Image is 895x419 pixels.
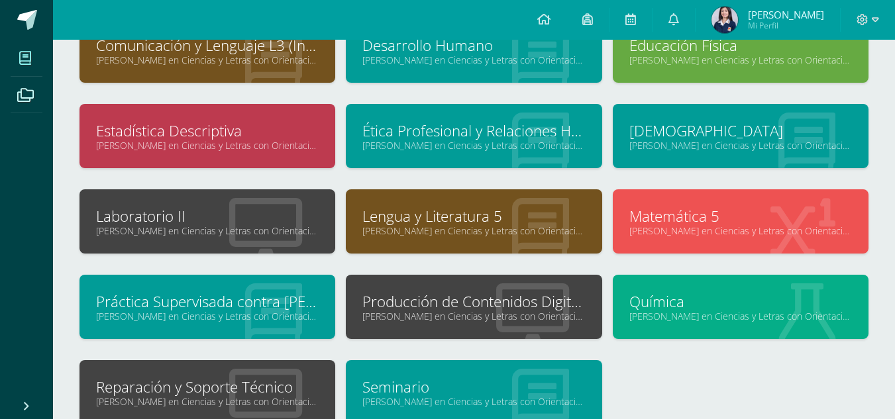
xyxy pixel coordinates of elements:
a: Ética Profesional y Relaciones Humanas [362,120,585,141]
a: [PERSON_NAME] en Ciencias y Letras con Orientación en Computación "A" [96,224,319,237]
a: [PERSON_NAME] en Ciencias y Letras con Orientación en Computación "A" [96,395,319,408]
a: Seminario [362,377,585,397]
a: Práctica Supervisada contra [PERSON_NAME] [96,291,319,312]
a: [PERSON_NAME] en Ciencias y Letras con Orientación en Computación "A" [362,395,585,408]
a: Educación Física [629,35,852,56]
span: [PERSON_NAME] [748,8,824,21]
a: Comunicación y Lenguaje L3 (Inglés Técnico) 5 [96,35,319,56]
a: [PERSON_NAME] en Ciencias y Letras con Orientación en Computación "A" [629,54,852,66]
a: [PERSON_NAME] en Ciencias y Letras con Orientación en Computación "A" [362,54,585,66]
a: Laboratorio II [96,206,319,226]
a: [DEMOGRAPHIC_DATA] [629,120,852,141]
a: Producción de Contenidos Digitales [362,291,585,312]
img: d4564a221752280c5f776a9cf58f2dcb.png [711,7,738,33]
a: Lengua y Literatura 5 [362,206,585,226]
a: [PERSON_NAME] en Ciencias y Letras con Orientación en Computación "A" [629,310,852,322]
span: Mi Perfil [748,20,824,31]
a: [PERSON_NAME] en Ciencias y Letras con Orientación en Computación "A" [362,224,585,237]
a: [PERSON_NAME] en Ciencias y Letras con Orientación en Computación "A" [96,139,319,152]
a: Desarrollo Humano [362,35,585,56]
a: [PERSON_NAME] en Ciencias y Letras con Orientación en Computación "A" [629,224,852,237]
a: [PERSON_NAME] en Ciencias y Letras con Orientación en Computación "A" [96,54,319,66]
a: [PERSON_NAME] en Ciencias y Letras con Orientación en Computación "A" [96,310,319,322]
a: [PERSON_NAME] en Ciencias y Letras con Orientación en Computación "A" [629,139,852,152]
a: Reparación y Soporte Técnico [96,377,319,397]
a: [PERSON_NAME] en Ciencias y Letras con Orientación en Computación "A" [362,310,585,322]
a: [PERSON_NAME] en Ciencias y Letras con Orientación en Computación "A" [362,139,585,152]
a: Matemática 5 [629,206,852,226]
a: Química [629,291,852,312]
a: Estadística Descriptiva [96,120,319,141]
